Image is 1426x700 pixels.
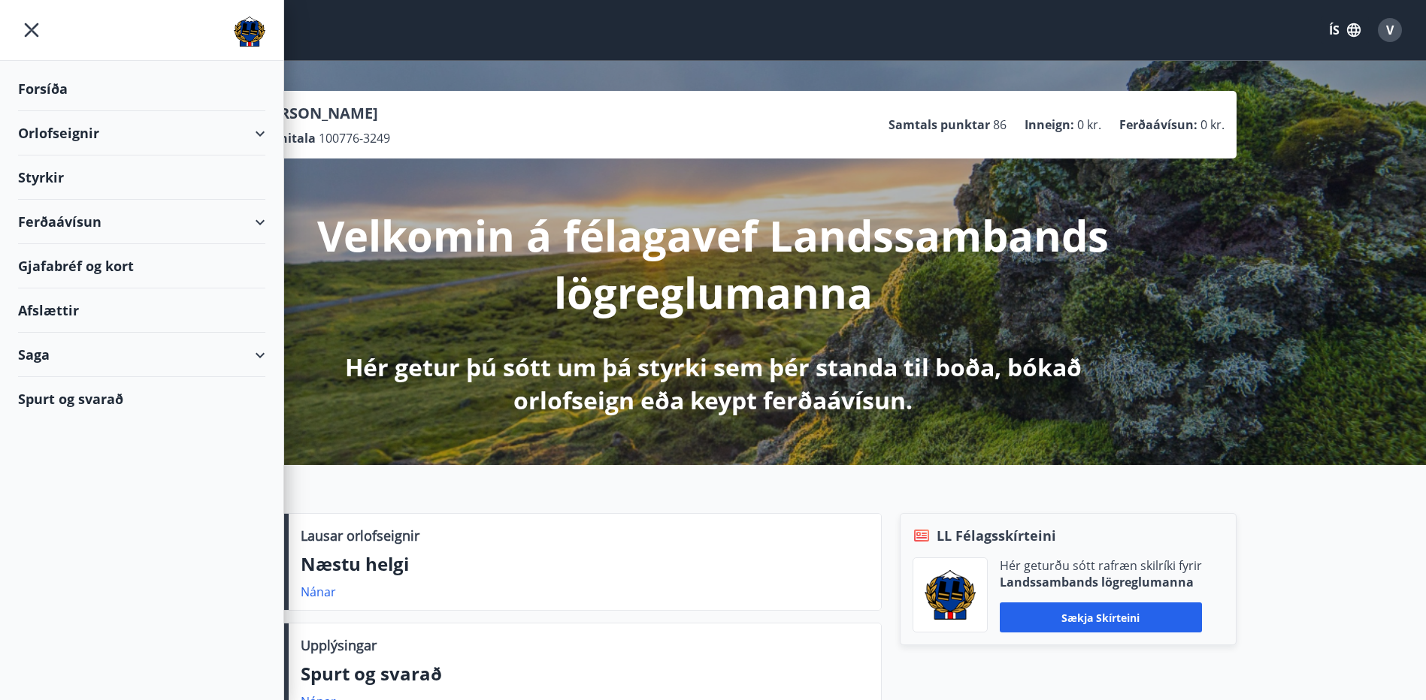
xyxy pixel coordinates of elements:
span: LL Félagsskírteini [937,526,1056,545]
div: Ferðaávísun [18,200,265,244]
p: Landssambands lögreglumanna [1000,574,1202,590]
div: Saga [18,333,265,377]
p: Velkomin á félagavef Landssambands lögreglumanna [316,207,1110,321]
p: Inneign : [1025,116,1074,133]
button: Sækja skírteini [1000,602,1202,632]
p: Næstu helgi [301,551,869,577]
p: Spurt og svarað [301,661,869,686]
img: union_logo [234,17,265,47]
div: Forsíða [18,67,265,111]
div: Styrkir [18,155,265,200]
div: Gjafabréf og kort [18,244,265,288]
div: Orlofseignir [18,111,265,155]
p: Hér geturðu sótt rafræn skilríki fyrir [1000,557,1202,574]
span: 0 kr. [1077,116,1101,133]
p: [PERSON_NAME] [256,103,390,124]
button: ÍS [1321,17,1369,44]
p: Upplýsingar [301,635,377,655]
img: 1cqKbADZNYZ4wXUG0EC2JmCwhQh0Y6EN22Kw4FTY.png [925,570,976,620]
p: Samtals punktar [889,116,990,133]
span: 0 kr. [1200,116,1225,133]
div: Afslættir [18,288,265,333]
a: Nánar [301,584,336,600]
span: 100776-3249 [319,130,390,146]
p: Lausar orlofseignir [301,526,419,545]
p: Ferðaávísun : [1119,116,1197,133]
span: 86 [993,116,1007,133]
button: menu [18,17,45,44]
p: Hér getur þú sótt um þá styrki sem þér standa til boða, bókað orlofseign eða keypt ferðaávísun. [316,351,1110,417]
div: Spurt og svarað [18,377,265,421]
p: Kennitala [256,130,316,146]
button: V [1372,12,1408,48]
span: V [1386,22,1394,38]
